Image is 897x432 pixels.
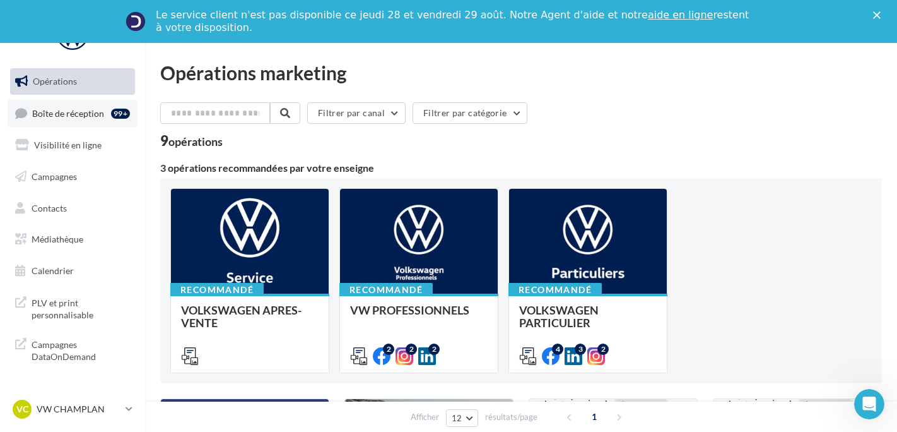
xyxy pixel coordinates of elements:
[34,140,102,150] span: Visibilité en ligne
[452,413,462,423] span: 12
[168,136,223,147] div: opérations
[552,344,563,355] div: 4
[575,344,586,355] div: 3
[10,397,135,421] a: VC VW CHAMPLAN
[854,389,884,419] iframe: Intercom live chat
[597,344,609,355] div: 2
[339,283,433,297] div: Recommandé
[32,107,104,118] span: Boîte de réception
[111,109,130,119] div: 99+
[584,407,604,427] span: 1
[32,336,130,363] span: Campagnes DataOnDemand
[446,409,478,427] button: 12
[8,258,138,284] a: Calendrier
[170,283,264,297] div: Recommandé
[156,9,751,34] div: Le service client n'est pas disponible ce jeudi 28 et vendredi 29 août. Notre Agent d'aide et not...
[350,303,469,317] span: VW PROFESSIONNELS
[160,163,882,173] div: 3 opérations recommandées par votre enseigne
[383,344,394,355] div: 2
[8,100,138,127] a: Boîte de réception99+
[428,344,440,355] div: 2
[8,226,138,253] a: Médiathèque
[32,265,74,276] span: Calendrier
[8,195,138,222] a: Contacts
[32,171,77,182] span: Campagnes
[32,202,67,213] span: Contacts
[160,63,882,82] div: Opérations marketing
[37,403,120,416] p: VW CHAMPLAN
[648,9,713,21] a: aide en ligne
[8,289,138,327] a: PLV et print personnalisable
[32,234,83,244] span: Médiathèque
[16,403,28,416] span: VC
[8,132,138,159] a: Visibilité en ligne
[8,164,138,190] a: Campagnes
[411,411,439,423] span: Afficher
[8,68,138,95] a: Opérations
[485,411,537,423] span: résultats/page
[508,283,602,297] div: Recommandé
[406,344,417,355] div: 2
[307,102,406,124] button: Filtrer par canal
[33,76,77,87] span: Opérations
[126,11,146,32] img: Profile image for Service-Client
[519,303,599,330] span: VOLKSWAGEN PARTICULIER
[160,134,223,148] div: 9
[32,294,130,321] span: PLV et print personnalisable
[413,102,527,124] button: Filtrer par catégorie
[8,331,138,368] a: Campagnes DataOnDemand
[181,303,302,330] span: VOLKSWAGEN APRES-VENTE
[873,11,886,19] div: Fermer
